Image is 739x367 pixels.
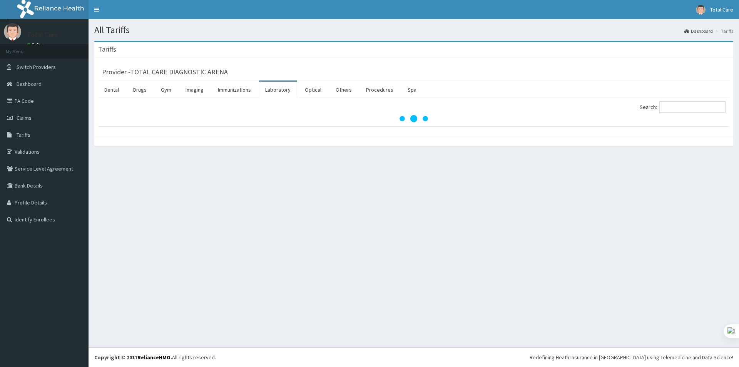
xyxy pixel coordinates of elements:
h3: Provider - TOTAL CARE DIAGNOSTIC ARENA [102,69,228,75]
a: Online [27,42,45,47]
a: Optical [299,82,328,98]
a: Dashboard [684,28,713,34]
span: Total Care [710,6,733,13]
a: Imaging [179,82,210,98]
p: Total Care [27,31,58,38]
span: Claims [17,114,32,121]
a: Gym [155,82,177,98]
img: User Image [696,5,706,15]
svg: audio-loading [398,103,429,134]
label: Search: [640,101,726,113]
a: Drugs [127,82,153,98]
span: Dashboard [17,80,42,87]
span: Switch Providers [17,64,56,70]
input: Search: [659,101,726,113]
a: Dental [98,82,125,98]
footer: All rights reserved. [89,347,739,367]
strong: Copyright © 2017 . [94,354,172,361]
h1: All Tariffs [94,25,733,35]
li: Tariffs [714,28,733,34]
a: Immunizations [212,82,257,98]
a: Laboratory [259,82,297,98]
div: Redefining Heath Insurance in [GEOGRAPHIC_DATA] using Telemedicine and Data Science! [530,354,733,361]
a: Spa [401,82,423,98]
img: User Image [4,23,21,40]
h3: Tariffs [98,46,116,53]
span: Tariffs [17,131,30,138]
a: Others [329,82,358,98]
a: RelianceHMO [137,354,171,361]
a: Procedures [360,82,400,98]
